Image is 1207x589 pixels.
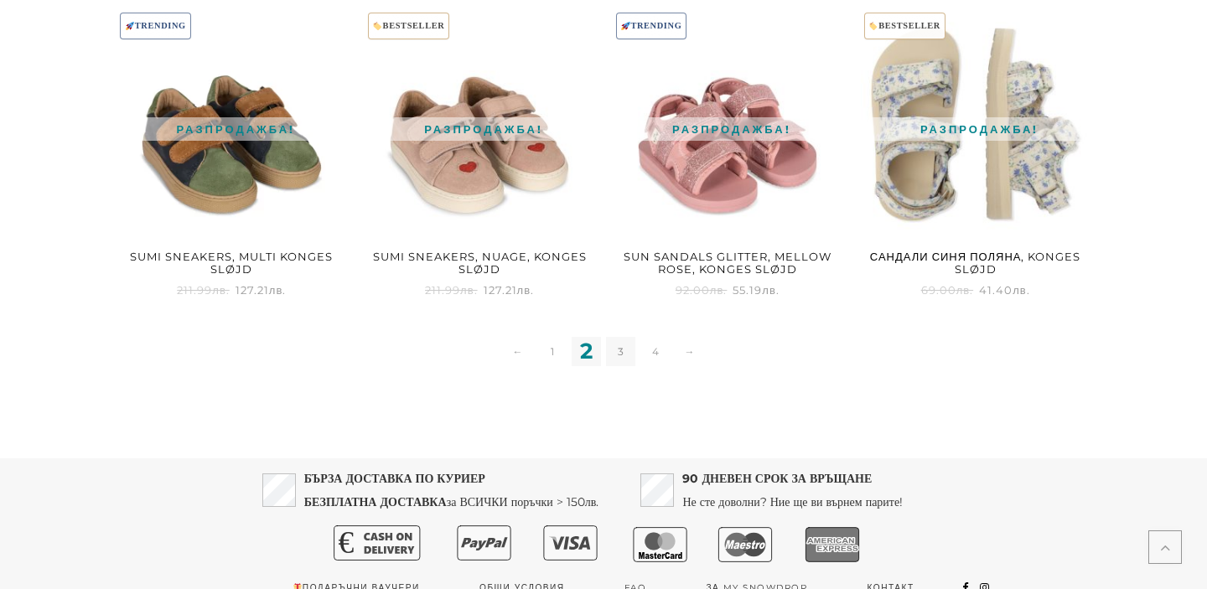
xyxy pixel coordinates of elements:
span: 2 [572,337,601,366]
span: лв. [762,283,780,297]
a: 1 [537,337,567,366]
span: 69.00 [921,283,974,297]
a: → [675,337,704,366]
span: Разпродажба! [124,117,346,141]
span: лв. [460,283,478,297]
strong: 90 ДНЕВЕН СРОК ЗА ВРЪЩАНЕ [682,471,872,486]
span: Разпродажба! [868,117,1090,141]
span: 55.19 [733,283,780,297]
a: Разпродажба! 🚀TRENDINGSun Sandals Glitter, Mellow Rose, Konges Sløjd 55.19лв. [614,10,842,300]
h2: Sumi Sneakers, Nuage, Konges Sløjd [365,245,594,281]
strong: БЪРЗА ДОСТАВКА ПО КУРИЕР БЕЗПЛАТНА ДОСТАВКА [304,471,485,509]
span: лв. [1013,283,1030,297]
a: Разпродажба! 🏷️BESTSELLERСандали Синя Поляна, Konges Sløjd 41.40лв. [861,10,1090,300]
a: Разпродажба! 🚀TRENDINGSumi Sneakers, Multi Konges Sløjd 127.21лв. [117,10,346,300]
span: 127.21 [484,283,535,297]
span: лв. [269,283,287,297]
h2: Сандали Синя Поляна, Konges Sløjd [861,245,1090,281]
a: 4 [640,337,670,366]
span: 41.40 [979,283,1030,297]
h2: Sun Sandals Glitter, Mellow Rose, Konges Sløjd [614,245,842,281]
span: лв. [956,283,974,297]
a: ← [503,337,532,366]
span: Разпродажба! [372,117,594,141]
span: лв. [710,283,728,297]
a: 3 [606,337,635,366]
span: 211.99 [177,283,230,297]
span: 92.00 [676,283,728,297]
text: € [338,526,354,561]
p: Не сте доволни? Ние ще ви върнем парите! [682,467,903,514]
span: Разпродажба! [620,117,842,141]
span: 211.99 [425,283,478,297]
p: за ВСИЧКИ поръчки > 150лв. [304,467,599,514]
span: лв. [517,283,535,297]
span: лв. [212,283,230,297]
h2: Sumi Sneakers, Multi Konges Sløjd [117,245,346,281]
a: Разпродажба! 🏷️BESTSELLERSumi Sneakers, Nuage, Konges Sløjd 127.21лв. [365,10,594,300]
span: 127.21 [236,283,287,297]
